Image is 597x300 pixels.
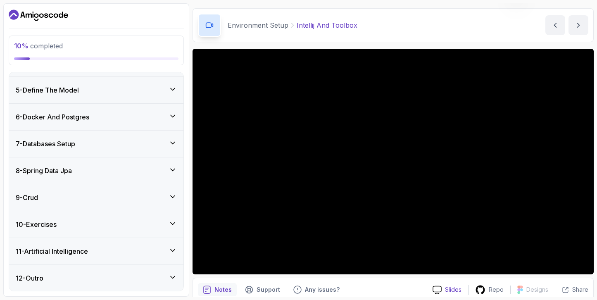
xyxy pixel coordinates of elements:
[9,184,183,211] button: 9-Crud
[445,286,461,294] p: Slides
[16,246,88,256] h3: 11 - Artificial Intelligence
[16,219,57,229] h3: 10 - Exercises
[16,112,89,122] h3: 6 - Docker And Postgres
[14,42,63,50] span: completed
[14,42,29,50] span: 10 %
[526,286,548,294] p: Designs
[305,286,340,294] p: Any issues?
[16,273,43,283] h3: 12 - Outro
[16,139,75,149] h3: 7 - Databases Setup
[16,166,72,176] h3: 8 - Spring Data Jpa
[257,286,280,294] p: Support
[489,286,504,294] p: Repo
[288,283,345,296] button: Feedback button
[198,283,237,296] button: notes button
[545,15,565,35] button: previous content
[9,9,68,22] a: Dashboard
[572,286,588,294] p: Share
[9,77,183,103] button: 5-Define The Model
[555,286,588,294] button: Share
[9,157,183,184] button: 8-Spring Data Jpa
[228,20,288,30] p: Environment Setup
[9,131,183,157] button: 7-Databases Setup
[193,49,594,274] iframe: 1 - IntelliJ and Toolbox
[426,286,468,294] a: Slides
[240,283,285,296] button: Support button
[9,211,183,238] button: 10-Exercises
[16,193,38,202] h3: 9 - Crud
[9,265,183,291] button: 12-Outro
[469,285,510,295] a: Repo
[568,15,588,35] button: next content
[214,286,232,294] p: Notes
[9,238,183,264] button: 11-Artificial Intelligence
[16,85,79,95] h3: 5 - Define The Model
[9,104,183,130] button: 6-Docker And Postgres
[297,20,357,30] p: Intellij And Toolbox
